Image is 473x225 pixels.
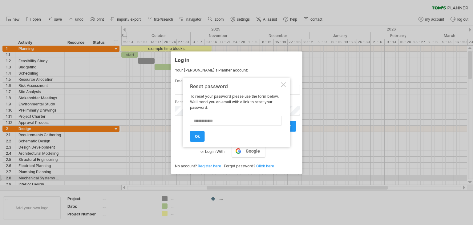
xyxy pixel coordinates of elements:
[224,164,255,168] span: Forgot password?
[175,100,298,104] label: Password:
[200,145,224,155] label: or Log in With
[175,79,298,83] label: Email:
[198,164,221,168] a: Register here
[175,54,298,65] div: Log in
[175,164,197,168] span: No account?
[195,134,200,139] span: ok
[246,149,260,153] span: Google
[256,164,274,168] a: Click here
[232,145,265,157] a: Google
[190,131,205,142] a: ok
[190,84,280,89] div: Reset password
[190,84,280,141] div: To reset your password please use the form below. We’ll send you an email with a link to reset yo...
[175,68,298,72] div: Your [PERSON_NAME]'s Planner account:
